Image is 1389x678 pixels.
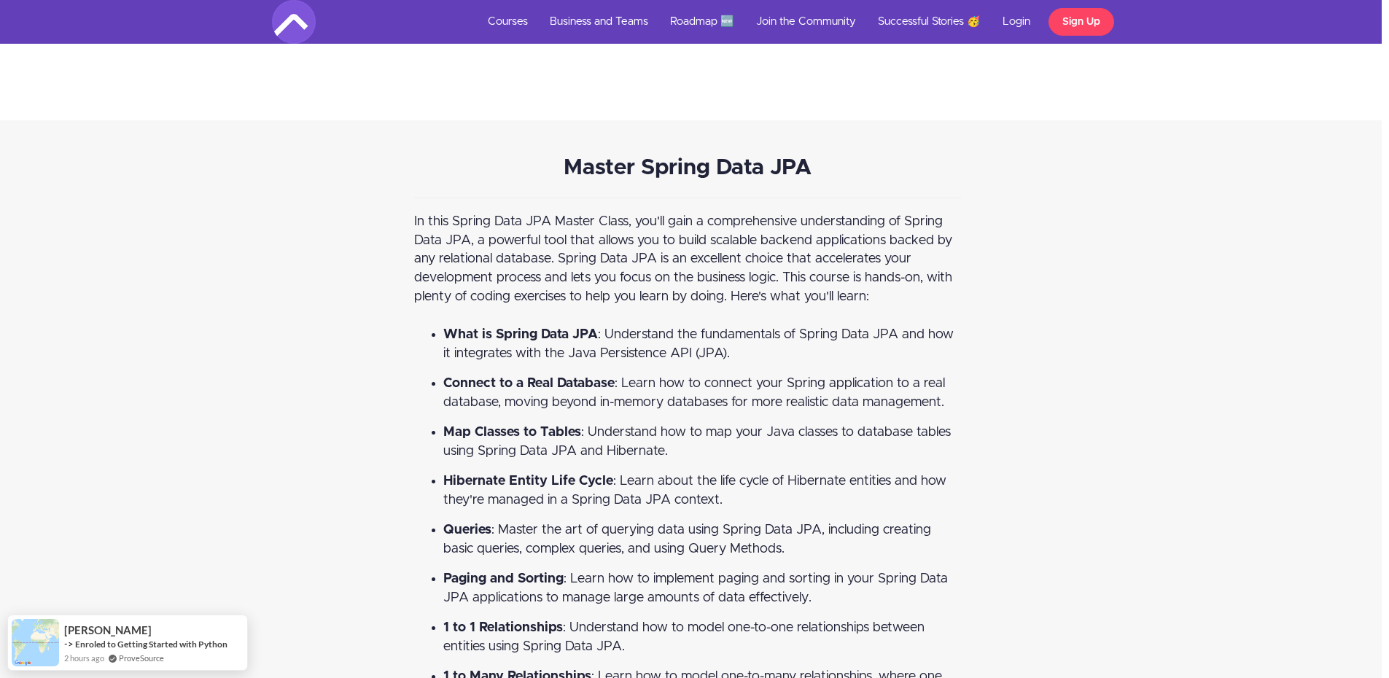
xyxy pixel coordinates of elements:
span: : Understand how to model one-to-one relationships between entities using Spring Data JPA. [443,621,925,653]
strong: Map Classes to Tables [443,426,581,439]
strong: Paging and Sorting [443,572,564,585]
strong: What is Spring Data JPA [443,328,598,341]
span: 2 hours ago [64,652,104,664]
span: : Learn about the life cycle of Hibernate entities and how they're managed in a Spring Data JPA c... [443,475,946,507]
span: : Learn how to connect your Spring application to a real database, moving beyond in-memory databa... [443,377,945,409]
a: ProveSource [119,652,164,664]
a: Enroled to Getting Started with Python [75,639,227,650]
img: provesource social proof notification image [12,619,59,666]
span: In this Spring Data JPA Master Class, you'll gain a comprehensive understanding of Spring Data JP... [414,215,952,303]
span: : Understand how to map your Java classes to database tables using Spring Data JPA and Hibernate. [443,426,951,458]
span: -> [64,638,74,650]
strong: Queries [443,523,491,537]
strong: Connect to a Real Database [443,377,615,390]
strong: 1 to 1 Relationships [443,621,563,634]
span: : Master the art of querying data using Spring Data JPA, including creating basic queries, comple... [443,523,931,556]
strong: Hibernate Entity Life Cycle [443,475,613,488]
a: Sign Up [1048,8,1114,36]
span: : Understand the fundamentals of Spring Data JPA and how it integrates with the Java Persistence ... [443,328,954,360]
strong: Master Spring Data JPA [564,157,812,179]
span: [PERSON_NAME] [64,624,152,636]
span: : Learn how to implement paging and sorting in your Spring Data JPA applications to manage large ... [443,572,948,604]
